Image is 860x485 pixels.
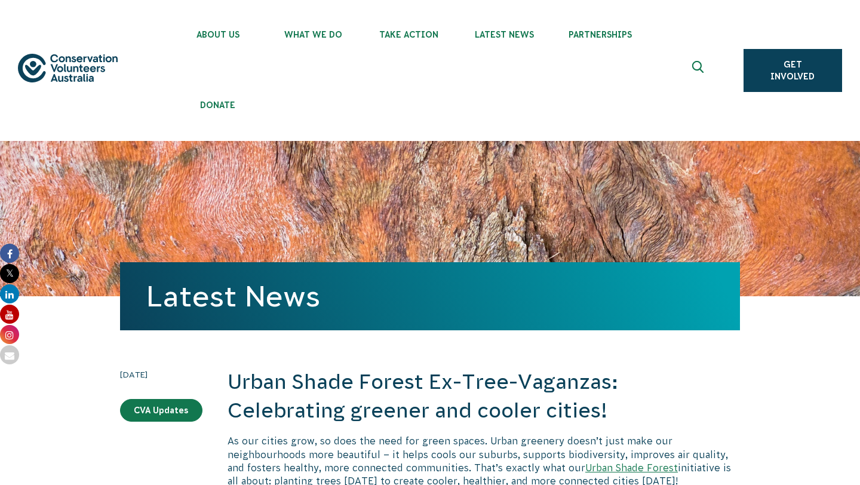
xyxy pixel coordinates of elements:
[120,368,202,381] time: [DATE]
[361,30,457,39] span: Take Action
[552,30,648,39] span: Partnerships
[585,462,678,473] a: Urban Shade Forest
[228,368,740,425] h2: Urban Shade Forest Ex-Tree-Vaganzas: Celebrating greener and cooler cities!
[170,100,266,110] span: Donate
[685,56,714,85] button: Expand search box Close search box
[146,280,320,312] a: Latest News
[120,399,202,422] a: CVA Updates
[744,49,842,92] a: Get Involved
[266,30,361,39] span: What We Do
[692,61,707,80] span: Expand search box
[18,54,118,83] img: logo.svg
[457,30,552,39] span: Latest News
[170,30,266,39] span: About Us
